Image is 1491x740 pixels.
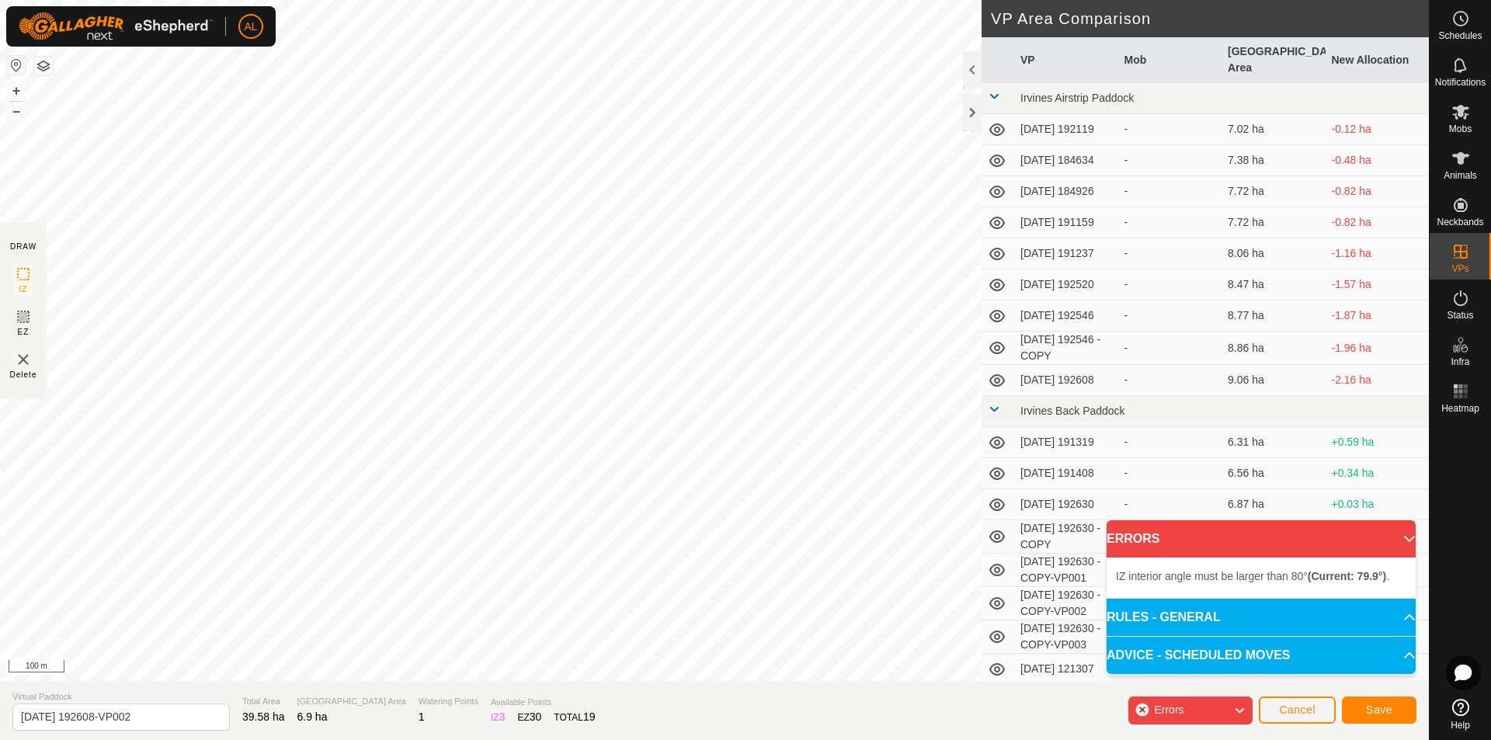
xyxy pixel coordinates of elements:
[419,710,425,723] span: 1
[1308,570,1386,582] b: (Current: 79.9°)
[1222,269,1326,301] td: 8.47 ha
[10,369,37,380] span: Delete
[1014,654,1118,685] td: [DATE] 121307
[1430,693,1491,736] a: Help
[1014,145,1118,176] td: [DATE] 184634
[7,56,26,75] button: Reset Map
[1124,245,1216,262] div: -
[1014,207,1118,238] td: [DATE] 191159
[1222,458,1326,489] td: 6.56 ha
[1326,176,1430,207] td: -0.82 ha
[1279,704,1315,716] span: Cancel
[1124,372,1216,388] div: -
[1326,458,1430,489] td: +0.34 ha
[7,82,26,100] button: +
[1326,37,1430,83] th: New Allocation
[530,710,542,723] span: 30
[1222,114,1326,145] td: 7.02 ha
[1124,340,1216,356] div: -
[583,710,596,723] span: 19
[506,661,552,675] a: Contact Us
[1107,530,1159,548] span: ERRORS
[12,690,230,704] span: Virtual Paddock
[1326,114,1430,145] td: -0.12 ha
[1014,238,1118,269] td: [DATE] 191237
[1014,458,1118,489] td: [DATE] 191408
[1154,704,1183,716] span: Errors
[1116,570,1389,582] span: IZ interior angle must be larger than 80° .
[18,326,30,338] span: EZ
[1124,276,1216,293] div: -
[297,695,406,708] span: [GEOGRAPHIC_DATA] Area
[1326,332,1430,365] td: -1.96 ha
[1222,332,1326,365] td: 8.86 ha
[19,283,28,295] span: IZ
[1326,365,1430,396] td: -2.16 ha
[1014,37,1118,83] th: VP
[1107,637,1416,674] p-accordion-header: ADVICE - SCHEDULED MOVES
[34,57,53,75] button: Map Layers
[1124,496,1216,512] div: -
[1451,721,1470,730] span: Help
[1014,554,1118,587] td: [DATE] 192630 - COPY-VP001
[1222,238,1326,269] td: 8.06 ha
[1107,558,1416,598] p-accordion-content: ERRORS
[517,709,541,725] div: EZ
[7,102,26,120] button: –
[1124,152,1216,168] div: -
[1222,301,1326,332] td: 8.77 ha
[1326,238,1430,269] td: -1.16 ha
[1222,427,1326,458] td: 6.31 ha
[1259,697,1336,724] button: Cancel
[499,710,506,723] span: 3
[1447,311,1473,320] span: Status
[1014,427,1118,458] td: [DATE] 191319
[10,241,36,252] div: DRAW
[1124,183,1216,200] div: -
[1014,176,1118,207] td: [DATE] 184926
[1222,489,1326,520] td: 6.87 ha
[1124,307,1216,324] div: -
[1014,620,1118,654] td: [DATE] 192630 - COPY-VP003
[1107,646,1290,665] span: ADVICE - SCHEDULED MOVES
[1222,37,1326,83] th: [GEOGRAPHIC_DATA] Area
[1326,301,1430,332] td: -1.87 ha
[1124,121,1216,137] div: -
[1107,608,1221,627] span: RULES - GENERAL
[1222,145,1326,176] td: 7.38 ha
[1014,114,1118,145] td: [DATE] 192119
[1444,171,1477,180] span: Animals
[1014,365,1118,396] td: [DATE] 192608
[1222,365,1326,396] td: 9.06 ha
[1326,269,1430,301] td: -1.57 ha
[1014,489,1118,520] td: [DATE] 192630
[297,710,328,723] span: 6.9 ha
[1014,269,1118,301] td: [DATE] 192520
[1435,78,1486,87] span: Notifications
[491,696,596,709] span: Available Points
[244,19,257,35] span: AL
[491,709,505,725] div: IZ
[19,12,213,40] img: Gallagher Logo
[1014,332,1118,365] td: [DATE] 192546 - COPY
[1326,489,1430,520] td: +0.03 ha
[1449,124,1472,134] span: Mobs
[1342,697,1416,724] button: Save
[1451,357,1469,367] span: Infra
[1451,264,1468,273] span: VPs
[1124,214,1216,231] div: -
[1366,704,1392,716] span: Save
[1326,207,1430,238] td: -0.82 ha
[242,710,285,723] span: 39.58 ha
[1014,520,1118,554] td: [DATE] 192630 - COPY
[1118,37,1222,83] th: Mob
[1441,404,1479,413] span: Heatmap
[1020,405,1125,417] span: Irvines Back Paddock
[1020,92,1134,104] span: Irvines Airstrip Paddock
[1222,176,1326,207] td: 7.72 ha
[554,709,595,725] div: TOTAL
[14,350,33,369] img: VP
[1014,301,1118,332] td: [DATE] 192546
[1326,427,1430,458] td: +0.59 ha
[1014,587,1118,620] td: [DATE] 192630 - COPY-VP002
